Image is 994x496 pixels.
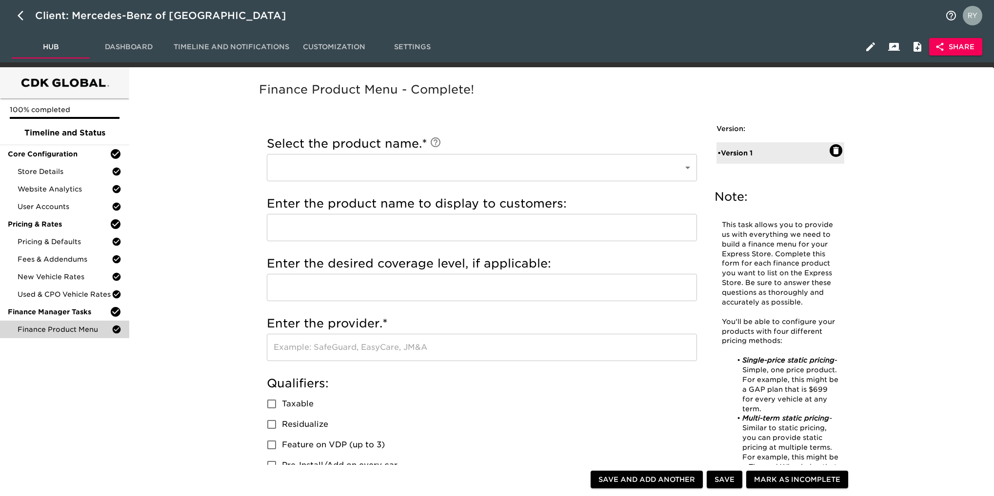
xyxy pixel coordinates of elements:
span: Core Configuration [8,149,110,159]
p: You'll be able to configure your products with four different pricing methods: [722,317,839,346]
span: Share [937,41,974,53]
span: Customization [301,41,367,53]
span: Taxable [282,398,314,410]
span: Save [715,474,735,486]
span: Timeline and Notifications [174,41,289,53]
span: Dashboard [96,41,162,53]
h5: Enter the provider. [267,316,697,331]
button: Internal Notes and Comments [906,35,929,58]
span: Fees & Addendums [18,254,112,264]
span: Store Details [18,167,112,176]
span: Save and Add Another [598,474,695,486]
button: Delete: Version 1 [830,144,842,157]
h5: Enter the product name to display to customers: [267,196,697,211]
p: This task allows you to provide us with everything we need to build a finance menu for your Expre... [722,220,839,307]
span: Finance Manager Tasks [8,307,110,317]
li: - Simple, one price product. For example, this might be a GAP plan that is $699 for every vehicle... [732,356,839,414]
button: Client View [882,35,906,58]
span: Settings [379,41,445,53]
em: - [829,414,832,422]
button: Share [929,38,982,56]
span: Mark as Incomplete [754,474,840,486]
h6: Version: [716,124,844,134]
div: •Version 1 [716,142,844,164]
h5: Enter the desired coverage level, if applicable: [267,256,697,271]
span: Hub [18,41,84,53]
span: Used & CPO Vehicle Rates [18,289,112,299]
em: Multi-term static pricing [742,414,829,422]
h5: Qualifiers: [267,376,697,391]
div: Client: Mercedes-Benz of [GEOGRAPHIC_DATA] [35,8,300,23]
span: Pre-Install/Add on every car [282,459,398,471]
h5: Select the product name. [267,136,697,152]
button: Mark as Incomplete [746,471,848,489]
span: Pricing & Defaults [18,237,112,247]
span: Pricing & Rates [8,219,110,229]
span: New Vehicle Rates [18,272,112,282]
span: User Accounts [18,202,112,211]
span: Feature on VDP (up to 3) [282,439,385,451]
button: Edit Hub [859,35,882,58]
div: • Version 1 [717,148,830,158]
h5: Finance Product Menu - Complete! [259,82,860,97]
button: notifications [939,4,963,27]
div: ​ [267,154,697,181]
button: Save and Add Another [591,471,703,489]
em: Single-price static pricing [742,356,835,364]
span: Finance Product Menu [18,324,112,334]
input: Example: SafeGuard, EasyCare, JM&A [267,334,697,361]
img: Profile [963,6,982,25]
button: Save [707,471,742,489]
span: Timeline and Status [8,127,121,139]
span: Website Analytics [18,184,112,194]
p: 100% completed [10,105,119,114]
span: Residualize [282,419,328,430]
h5: Note: [715,189,846,205]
